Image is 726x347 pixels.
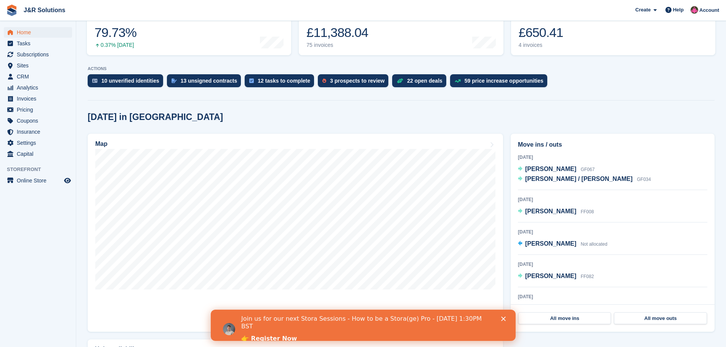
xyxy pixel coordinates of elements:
div: [DATE] [518,293,707,300]
a: menu [4,60,72,71]
span: FF008 [581,209,594,214]
a: All move outs [614,312,707,325]
div: 0.37% [DATE] [95,42,136,48]
span: Settings [17,138,63,148]
a: [PERSON_NAME] FF008 [518,207,594,217]
h2: Map [95,141,107,147]
a: menu [4,27,72,38]
div: 75 invoices [306,42,368,48]
span: Subscriptions [17,49,63,60]
span: CRM [17,71,63,82]
span: Insurance [17,126,63,137]
img: price_increase_opportunities-93ffe204e8149a01c8c9dc8f82e8f89637d9d84a8eef4429ea346261dce0b2c0.svg [455,79,461,83]
div: 22 open deals [407,78,442,84]
div: 10 unverified identities [101,78,159,84]
div: £650.41 [519,25,571,40]
a: 13 unsigned contracts [167,74,245,91]
a: 22 open deals [392,74,450,91]
a: menu [4,175,72,186]
span: Pricing [17,104,63,115]
span: Storefront [7,166,76,173]
img: verify_identity-adf6edd0f0f0b5bbfe63781bf79b02c33cf7c696d77639b501bdc392416b5a36.svg [92,78,98,83]
span: Tasks [17,38,63,49]
a: [PERSON_NAME] GF067 [518,165,595,174]
span: Invoices [17,93,63,104]
a: menu [4,149,72,159]
a: menu [4,115,72,126]
img: task-75834270c22a3079a89374b754ae025e5fb1db73e45f91037f5363f120a921f8.svg [249,78,254,83]
span: Help [673,6,684,14]
span: Sites [17,60,63,71]
a: Awaiting payment £650.41 4 invoices [511,7,715,55]
div: 79.73% [95,25,136,40]
img: deal-1b604bf984904fb50ccaf53a9ad4b4a5d6e5aea283cecdc64d6e3604feb123c2.svg [397,78,403,83]
span: FF082 [581,274,594,279]
span: Online Store [17,175,63,186]
a: 12 tasks to complete [245,74,318,91]
div: [DATE] [518,154,707,161]
div: 4 invoices [519,42,571,48]
span: GF067 [581,167,595,172]
a: [PERSON_NAME] FF082 [518,272,594,281]
span: Coupons [17,115,63,126]
iframe: Intercom live chat banner [211,310,516,341]
a: menu [4,71,72,82]
h2: Move ins / outs [518,140,707,149]
a: menu [4,138,72,148]
span: GF034 [637,177,651,182]
div: [DATE] [518,196,707,203]
span: Home [17,27,63,38]
a: menu [4,104,72,115]
a: Map [88,134,503,332]
h2: [DATE] in [GEOGRAPHIC_DATA] [88,112,223,122]
a: 3 prospects to review [318,74,392,91]
span: Capital [17,149,63,159]
span: [PERSON_NAME] / [PERSON_NAME] [525,176,633,182]
a: Occupancy 79.73% 0.37% [DATE] [87,7,291,55]
a: menu [4,82,72,93]
a: menu [4,38,72,49]
div: 13 unsigned contracts [181,78,237,84]
a: 59 price increase opportunities [450,74,551,91]
img: contract_signature_icon-13c848040528278c33f63329250d36e43548de30e8caae1d1a13099fd9432cc5.svg [171,78,177,83]
span: [PERSON_NAME] [525,208,576,214]
span: Not allocated [581,241,607,247]
a: 10 unverified identities [88,74,167,91]
a: menu [4,49,72,60]
span: Account [699,6,719,14]
p: ACTIONS [88,66,715,71]
div: Close [290,7,298,11]
span: [PERSON_NAME] [525,166,576,172]
div: 3 prospects to review [330,78,385,84]
div: 59 price increase opportunities [465,78,543,84]
a: Month-to-date sales £11,388.04 75 invoices [299,7,503,55]
span: Create [635,6,651,14]
a: [PERSON_NAME] Not allocated [518,239,607,249]
span: [PERSON_NAME] [525,240,576,247]
div: [DATE] [518,261,707,268]
div: 12 tasks to complete [258,78,310,84]
a: menu [4,126,72,137]
img: prospect-51fa495bee0391a8d652442698ab0144808aea92771e9ea1ae160a38d050c398.svg [322,78,326,83]
a: menu [4,93,72,104]
span: Analytics [17,82,63,93]
span: [PERSON_NAME] [525,273,576,279]
div: [DATE] [518,229,707,235]
a: Preview store [63,176,72,185]
a: 👉 Register Now [30,25,86,34]
img: stora-icon-8386f47178a22dfd0bd8f6a31ec36ba5ce8667c1dd55bd0f319d3a0aa187defe.svg [6,5,18,16]
div: £11,388.04 [306,25,368,40]
a: [PERSON_NAME] / [PERSON_NAME] GF034 [518,174,651,184]
img: Julie Morgan [691,6,698,14]
a: All move ins [518,312,611,325]
a: J&R Solutions [21,4,68,16]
